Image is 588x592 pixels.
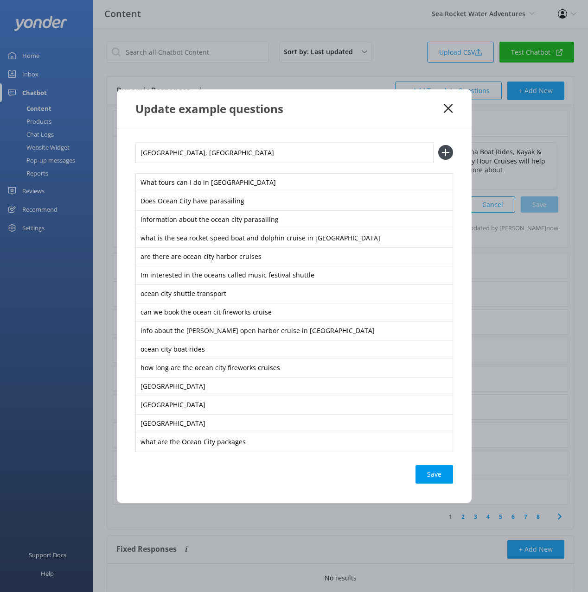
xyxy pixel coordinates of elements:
[135,229,453,248] div: what is the sea rocket speed boat and dolphin cruise in [GEOGRAPHIC_DATA]
[135,210,453,230] div: information about the ocean city parasailing
[444,104,453,113] button: Close
[135,173,453,193] div: What tours can I do in [GEOGRAPHIC_DATA]
[135,266,453,285] div: Im interested in the oceans called music festival shuttle
[135,377,453,397] div: [GEOGRAPHIC_DATA]
[135,396,453,415] div: [GEOGRAPHIC_DATA]
[135,340,453,359] div: ocean city boat rides
[135,433,453,452] div: what are the Ocean City packages
[135,192,453,211] div: Does Ocean City have parasailing
[135,142,434,163] input: Add customer expression
[415,465,453,484] button: Save
[135,101,444,116] div: Update example questions
[135,247,453,267] div: are there are ocean city harbor cruises
[135,321,453,341] div: info about the [PERSON_NAME] open harbor cruise in [GEOGRAPHIC_DATA]
[135,414,453,434] div: [GEOGRAPHIC_DATA]
[135,284,453,304] div: ocean city shuttle transport
[135,303,453,322] div: can we book the ocean cit fireworks cruise
[135,359,453,378] div: how long are the ocean city fireworks cruises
